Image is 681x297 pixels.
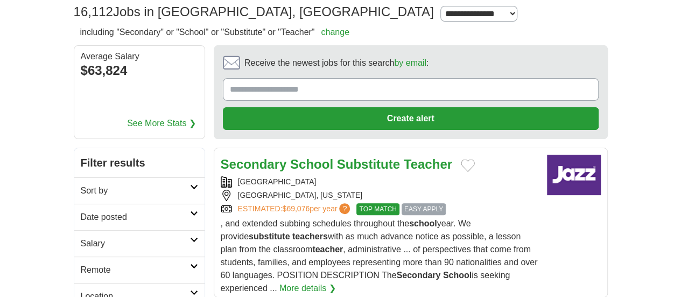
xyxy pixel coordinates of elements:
[339,203,350,214] span: ?
[81,237,190,250] h2: Salary
[81,264,190,277] h2: Remote
[238,203,353,215] a: ESTIMATED:$69,076per year?
[74,2,113,22] span: 16,112
[312,245,343,254] strong: teacher
[74,148,205,177] h2: Filter results
[221,190,538,201] div: [GEOGRAPHIC_DATA], [US_STATE]
[74,230,205,257] a: Salary
[394,58,426,67] a: by email
[292,232,328,241] strong: teachers
[547,155,601,195] img: Company logo
[461,159,475,172] button: Add to favorite jobs
[249,232,290,241] strong: substitute
[290,157,333,171] strong: School
[404,157,452,171] strong: Teacher
[81,52,198,61] div: Average Salary
[74,177,205,204] a: Sort by
[74,204,205,230] a: Date posted
[81,61,198,80] div: $63,824
[279,282,336,295] a: More details ❯
[81,184,190,197] h2: Sort by
[221,176,538,188] div: [GEOGRAPHIC_DATA]
[402,203,446,215] span: EASY APPLY
[282,204,310,213] span: $69,076
[409,219,437,228] strong: school
[74,4,434,19] h1: Jobs in [GEOGRAPHIC_DATA], [GEOGRAPHIC_DATA]
[221,157,452,171] a: Secondary School Substitute Teacher
[81,211,190,224] h2: Date posted
[223,107,599,130] button: Create alert
[221,219,538,293] span: , and extended subbing schedules throughout the year. We provide with as much advance notice as p...
[80,26,349,39] h2: including "Secondary" or "School" or "Substitute" or "Teacher"
[443,271,472,280] strong: School
[396,271,440,280] strong: Secondary
[337,157,400,171] strong: Substitute
[321,27,349,37] a: change
[244,57,429,70] span: Receive the newest jobs for this search :
[356,203,399,215] span: TOP MATCH
[74,257,205,283] a: Remote
[221,157,287,171] strong: Secondary
[127,117,196,130] a: See More Stats ❯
